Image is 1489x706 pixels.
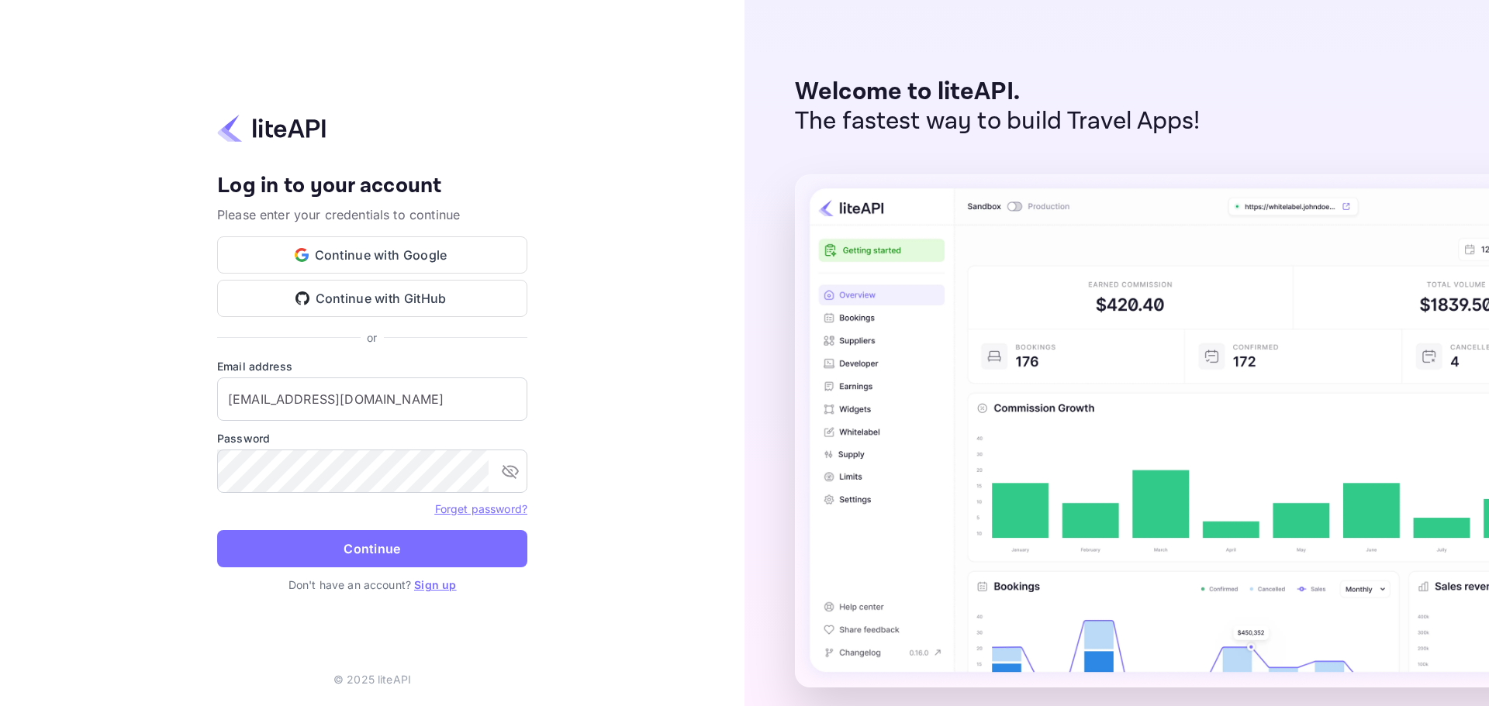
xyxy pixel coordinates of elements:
a: Sign up [414,578,456,591]
a: Forget password? [435,501,527,516]
button: toggle password visibility [495,456,526,487]
button: Continue with GitHub [217,280,527,317]
a: Forget password? [435,502,527,515]
label: Email address [217,358,527,374]
p: or [367,329,377,346]
p: © 2025 liteAPI [333,671,411,687]
p: Please enter your credentials to continue [217,205,527,224]
input: Enter your email address [217,377,527,421]
h4: Log in to your account [217,173,527,200]
button: Continue [217,530,527,567]
p: Welcome to liteAPI. [795,77,1201,107]
label: Password [217,430,527,446]
p: The fastest way to build Travel Apps! [795,107,1201,136]
button: Continue with Google [217,236,527,274]
p: Don't have an account? [217,577,527,593]
img: liteapi [217,113,326,143]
